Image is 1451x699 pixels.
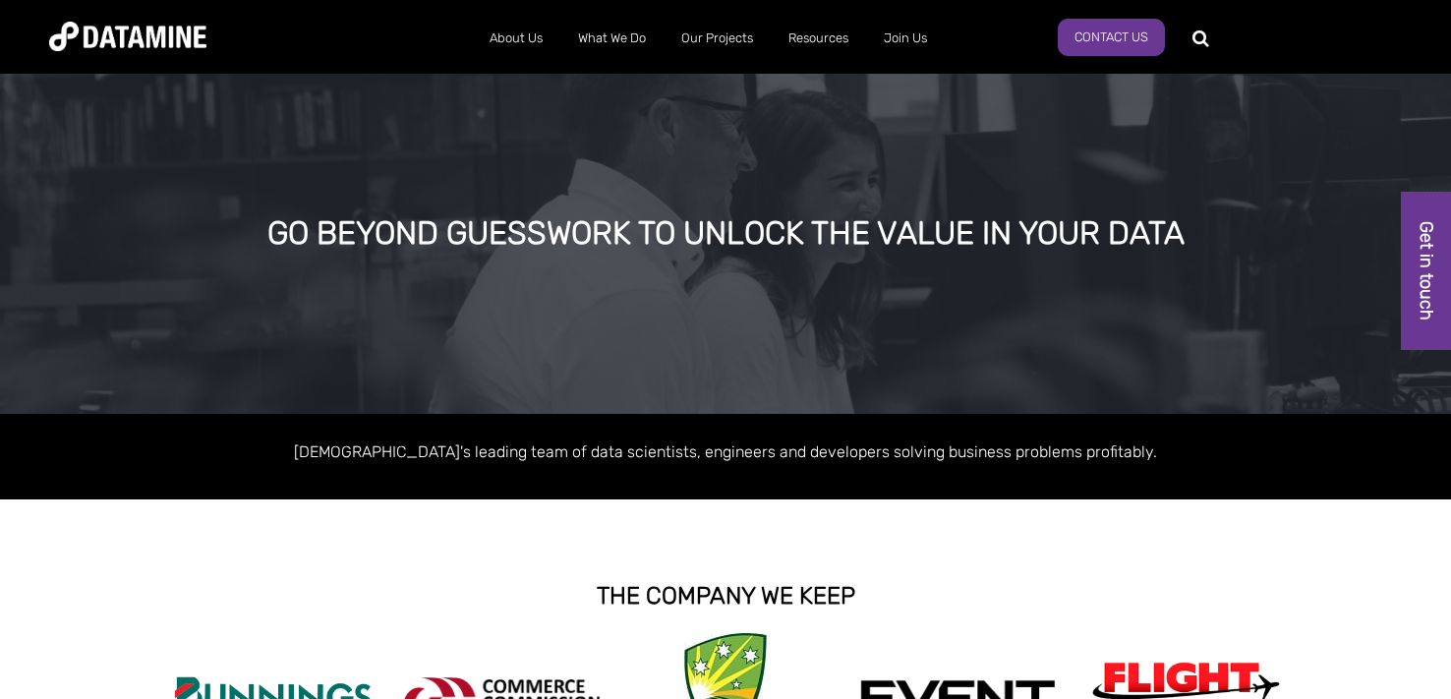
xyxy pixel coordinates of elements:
[1058,19,1165,56] a: Contact Us
[165,438,1286,465] p: [DEMOGRAPHIC_DATA]'s leading team of data scientists, engineers and developers solving business p...
[560,13,664,64] a: What We Do
[597,582,855,610] strong: THE COMPANY WE KEEP
[1401,192,1451,350] a: Get in touch
[771,13,866,64] a: Resources
[170,216,1281,252] div: GO BEYOND GUESSWORK TO UNLOCK THE VALUE IN YOUR DATA
[49,22,206,51] img: Datamine
[472,13,560,64] a: About Us
[866,13,945,64] a: Join Us
[664,13,771,64] a: Our Projects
